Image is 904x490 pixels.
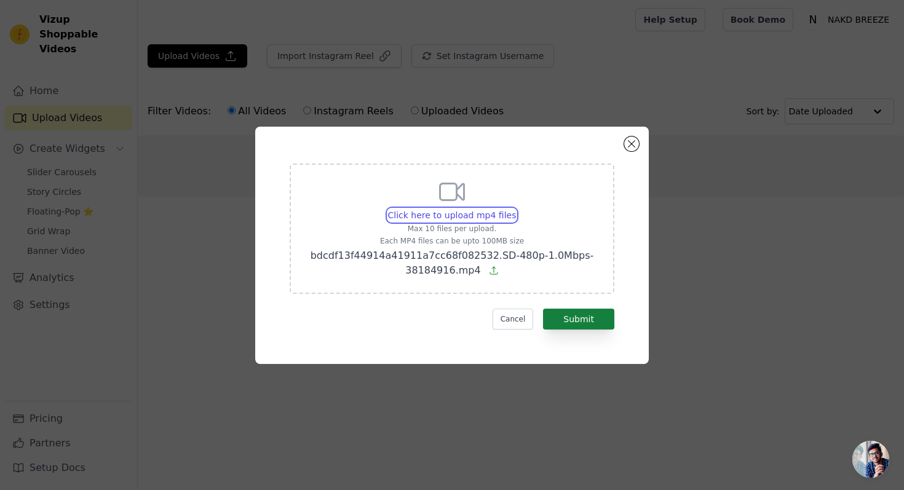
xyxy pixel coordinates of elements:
button: Submit [543,309,614,330]
span: bdcdf13f44914a41911a7cc68f082532.SD-480p-1.0Mbps-38184916.mp4 [311,250,594,276]
span: Click here to upload mp4 files [388,210,517,220]
p: Each MP4 files can be upto 100MB size [306,236,598,246]
p: Max 10 files per upload. [306,224,598,234]
button: Cancel [493,309,534,330]
div: Open chat [852,441,889,478]
button: Close modal [624,136,639,151]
